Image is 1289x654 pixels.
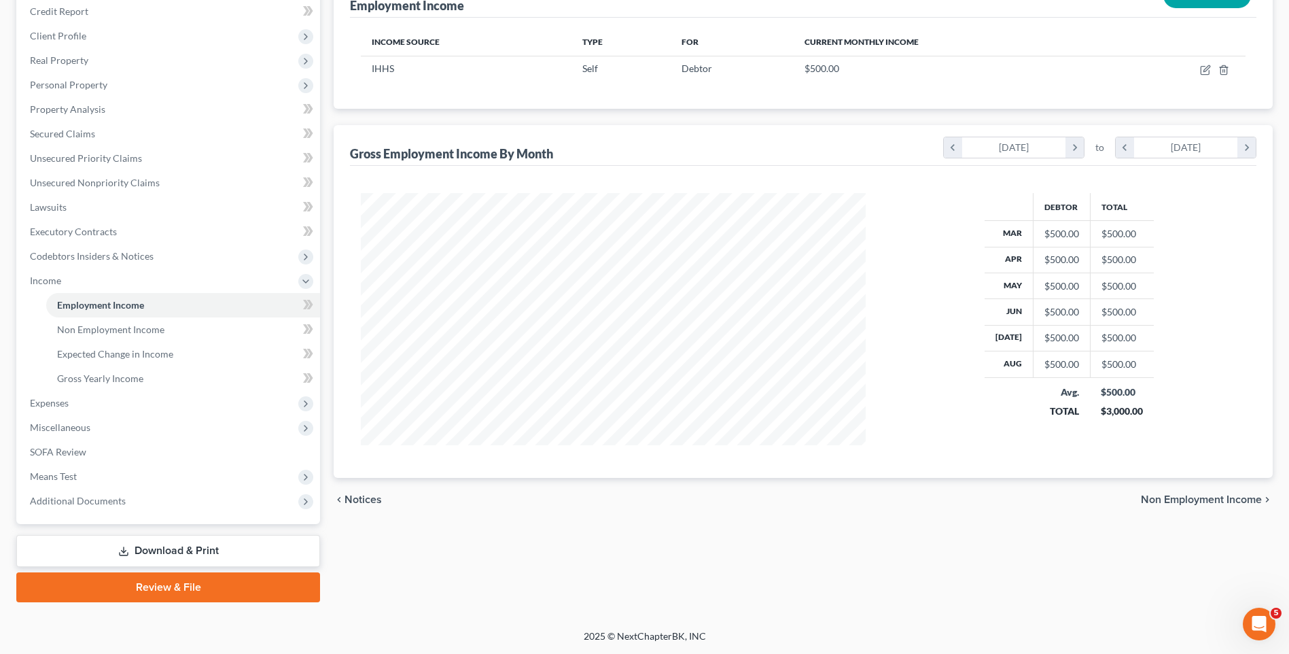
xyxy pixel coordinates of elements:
[30,5,88,17] span: Credit Report
[1090,351,1154,377] td: $500.00
[1090,247,1154,273] td: $500.00
[805,37,919,47] span: Current Monthly Income
[30,250,154,262] span: Codebtors Insiders & Notices
[57,324,164,335] span: Non Employment Income
[19,97,320,122] a: Property Analysis
[372,63,394,74] span: IHHS
[334,494,382,505] button: chevron_left Notices
[258,630,1032,654] div: 2025 © NextChapterBK, INC
[345,494,382,505] span: Notices
[1044,385,1079,399] div: Avg.
[350,145,553,162] div: Gross Employment Income By Month
[1271,608,1282,619] span: 5
[985,351,1034,377] th: Aug
[30,79,107,90] span: Personal Property
[985,221,1034,247] th: Mar
[1090,325,1154,351] td: $500.00
[985,273,1034,298] th: May
[1101,385,1143,399] div: $500.00
[57,348,173,360] span: Expected Change in Income
[1044,305,1079,319] div: $500.00
[1237,137,1256,158] i: chevron_right
[19,220,320,244] a: Executory Contracts
[944,137,962,158] i: chevron_left
[46,342,320,366] a: Expected Change in Income
[1243,608,1275,640] iframe: Intercom live chat
[1044,358,1079,371] div: $500.00
[57,299,144,311] span: Employment Income
[985,325,1034,351] th: [DATE]
[1090,221,1154,247] td: $500.00
[30,152,142,164] span: Unsecured Priority Claims
[30,128,95,139] span: Secured Claims
[19,122,320,146] a: Secured Claims
[30,103,105,115] span: Property Analysis
[30,30,86,41] span: Client Profile
[1033,193,1090,220] th: Debtor
[46,317,320,342] a: Non Employment Income
[30,275,61,286] span: Income
[582,37,603,47] span: Type
[30,397,69,409] span: Expenses
[1065,137,1084,158] i: chevron_right
[372,37,440,47] span: Income Source
[805,63,839,74] span: $500.00
[985,247,1034,273] th: Apr
[19,171,320,195] a: Unsecured Nonpriority Claims
[30,177,160,188] span: Unsecured Nonpriority Claims
[1134,137,1238,158] div: [DATE]
[1090,273,1154,298] td: $500.00
[962,137,1066,158] div: [DATE]
[682,63,712,74] span: Debtor
[985,299,1034,325] th: Jun
[1044,279,1079,293] div: $500.00
[30,470,77,482] span: Means Test
[30,495,126,506] span: Additional Documents
[1044,253,1079,266] div: $500.00
[1090,193,1154,220] th: Total
[1044,227,1079,241] div: $500.00
[1095,141,1104,154] span: to
[19,440,320,464] a: SOFA Review
[30,446,86,458] span: SOFA Review
[582,63,598,74] span: Self
[16,572,320,602] a: Review & File
[1116,137,1134,158] i: chevron_left
[19,195,320,220] a: Lawsuits
[1262,494,1273,505] i: chevron_right
[1044,405,1079,418] div: TOTAL
[16,535,320,567] a: Download & Print
[30,201,67,213] span: Lawsuits
[46,366,320,391] a: Gross Yearly Income
[1044,331,1079,345] div: $500.00
[334,494,345,505] i: chevron_left
[19,146,320,171] a: Unsecured Priority Claims
[1101,405,1143,418] div: $3,000.00
[1090,299,1154,325] td: $500.00
[30,421,90,433] span: Miscellaneous
[46,293,320,317] a: Employment Income
[30,54,88,66] span: Real Property
[682,37,699,47] span: For
[57,373,143,384] span: Gross Yearly Income
[30,226,117,237] span: Executory Contracts
[1141,494,1262,505] span: Non Employment Income
[1141,494,1273,505] button: Non Employment Income chevron_right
